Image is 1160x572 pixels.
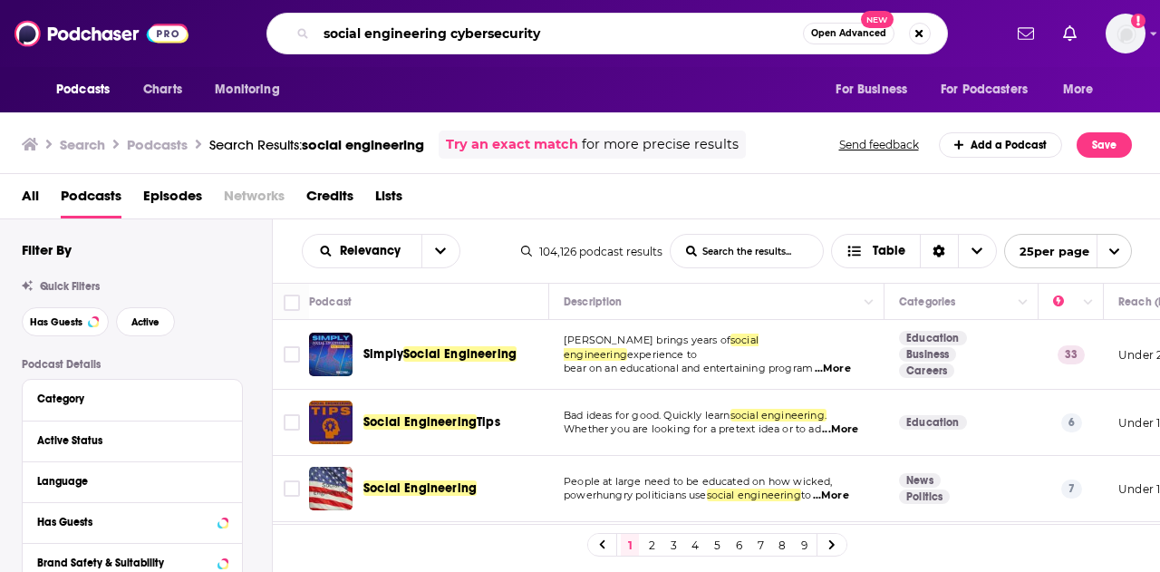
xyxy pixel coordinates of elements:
span: Networks [224,181,285,218]
img: Simply Social Engineering [309,333,353,376]
button: Column Actions [858,292,880,314]
p: 6 [1061,413,1082,431]
a: 6 [730,534,748,556]
div: Power Score [1053,291,1078,313]
button: Has Guests [22,307,109,336]
a: Add a Podcast [939,132,1063,158]
div: Description [564,291,622,313]
a: Social Engineering [309,467,353,510]
button: Column Actions [1012,292,1034,314]
span: Social Engineering [363,480,477,496]
span: powerhungry politicians use [564,489,707,501]
button: Has Guests [37,510,227,533]
div: Category [37,393,216,405]
a: Show notifications dropdown [1010,18,1041,49]
span: Bad ideas for good. Quickly learn [564,409,730,422]
a: 5 [708,534,726,556]
span: Table [873,245,905,257]
span: ...More [822,422,858,437]
button: open menu [202,73,303,107]
div: Search Results: [209,136,424,153]
button: Active [116,307,175,336]
button: Category [37,387,227,410]
div: 104,126 podcast results [521,245,662,258]
div: Categories [899,291,955,313]
a: Podcasts [61,181,121,218]
h3: Podcasts [127,136,188,153]
a: Charts [131,73,193,107]
a: Search Results:social engineering [209,136,424,153]
div: Sort Direction [920,235,958,267]
button: open menu [929,73,1054,107]
div: Language [37,475,216,488]
span: Open Advanced [811,29,886,38]
img: User Profile [1106,14,1145,53]
span: Social Engineering [363,414,477,430]
h2: Choose List sort [302,234,460,268]
p: 33 [1058,345,1085,364]
img: Podchaser - Follow, Share and Rate Podcasts [14,16,188,51]
span: social engineering [707,489,801,501]
button: Save [1077,132,1132,158]
span: bear on an educational and entertaining program [564,362,813,374]
button: Active Status [37,429,227,451]
span: 25 per page [1005,238,1089,266]
button: open menu [1050,73,1116,107]
a: Try an exact match [446,134,578,155]
span: Active [131,317,159,327]
button: open menu [823,73,930,107]
div: Podcast [309,291,352,313]
a: Education [899,331,967,345]
span: experience to [627,348,697,361]
p: 7 [1061,480,1082,498]
svg: Add a profile image [1131,14,1145,28]
button: Column Actions [1078,292,1099,314]
button: Show profile menu [1106,14,1145,53]
span: social engineering. [730,409,826,422]
span: Toggle select row [284,414,300,431]
a: 8 [773,534,791,556]
h2: Filter By [22,241,72,258]
div: Has Guests [37,516,212,528]
a: Lists [375,181,402,218]
span: People at large need to be educated on how wicked, [564,475,833,488]
span: Toggle select row [284,480,300,497]
span: Social Engineering [403,346,517,362]
button: open menu [303,245,421,257]
a: Politics [899,490,950,504]
a: 7 [751,534,769,556]
button: Choose View [831,234,997,268]
a: Show notifications dropdown [1056,18,1084,49]
a: SimplySocial Engineering [363,345,517,364]
a: 4 [686,534,704,556]
span: Charts [143,77,182,102]
button: open menu [421,235,459,267]
a: All [22,181,39,218]
span: [PERSON_NAME] brings years of [564,334,730,346]
button: Open AdvancedNew [803,23,894,44]
a: 9 [795,534,813,556]
span: Relevancy [340,245,407,257]
span: New [861,11,894,28]
span: Has Guests [30,317,82,327]
a: News [899,473,941,488]
span: Episodes [143,181,202,218]
a: Careers [899,364,954,378]
input: Search podcasts, credits, & more... [316,19,803,48]
span: ...More [813,489,849,503]
a: 2 [643,534,661,556]
span: Toggle select row [284,346,300,363]
button: Language [37,470,227,492]
a: 1 [621,534,639,556]
span: Tips [477,414,500,430]
img: Social Engineering Tips [309,401,353,444]
span: More [1063,77,1094,102]
span: For Business [836,77,907,102]
span: ...More [815,362,851,376]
